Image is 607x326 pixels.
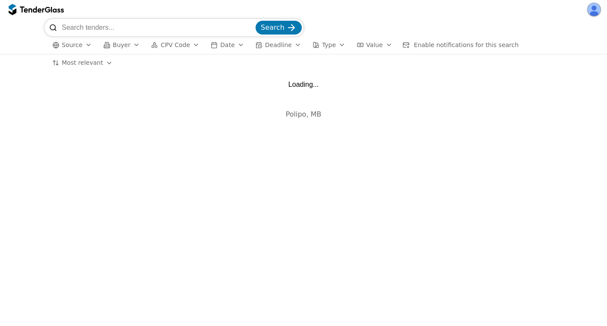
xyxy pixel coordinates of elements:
input: Search tenders... [62,19,254,36]
button: Search [256,21,302,35]
span: Source [62,41,82,48]
button: Date [207,40,247,51]
span: Polipo, MB [286,110,322,118]
span: Date [220,41,234,48]
span: Buyer [113,41,130,48]
span: Type [322,41,336,48]
span: Value [366,41,383,48]
button: Type [309,40,349,51]
button: Source [49,40,95,51]
span: Deadline [265,41,292,48]
span: CPV Code [161,41,190,48]
button: Enable notifications for this search [400,40,522,51]
button: Value [353,40,395,51]
span: Search [261,23,285,32]
button: Buyer [100,40,143,51]
span: Enable notifications for this search [414,41,519,48]
button: Deadline [252,40,305,51]
button: CPV Code [148,40,203,51]
div: Loading... [288,80,319,89]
